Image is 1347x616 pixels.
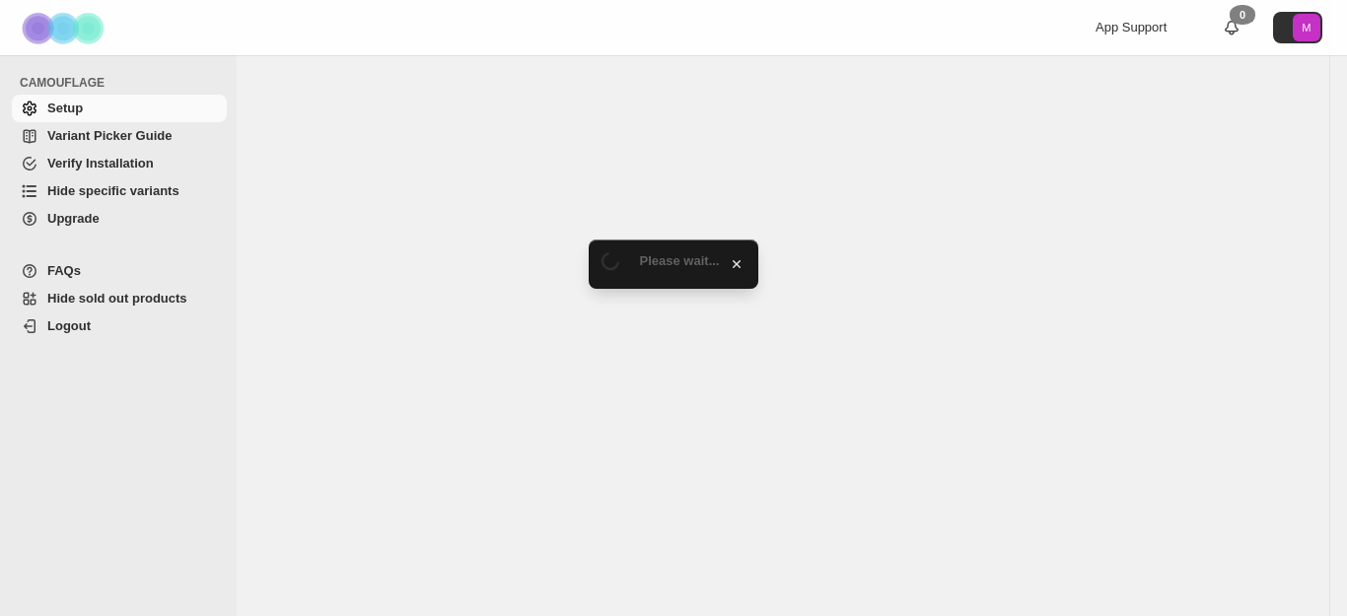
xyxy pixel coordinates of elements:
[47,101,83,115] span: Setup
[1273,12,1322,43] button: Avatar with initials M
[1293,14,1320,41] span: Avatar with initials M
[12,150,227,177] a: Verify Installation
[12,95,227,122] a: Setup
[1096,20,1167,34] span: App Support
[47,263,81,278] span: FAQs
[47,128,172,143] span: Variant Picker Guide
[47,318,91,333] span: Logout
[47,156,154,171] span: Verify Installation
[47,183,179,198] span: Hide specific variants
[640,253,720,268] span: Please wait...
[12,257,227,285] a: FAQs
[1302,22,1311,34] text: M
[12,205,227,233] a: Upgrade
[1222,18,1241,37] a: 0
[12,285,227,312] a: Hide sold out products
[16,1,114,55] img: Camouflage
[47,211,100,226] span: Upgrade
[12,177,227,205] a: Hide specific variants
[12,122,227,150] a: Variant Picker Guide
[47,291,187,306] span: Hide sold out products
[20,75,227,91] span: CAMOUFLAGE
[12,312,227,340] a: Logout
[1230,5,1255,25] div: 0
